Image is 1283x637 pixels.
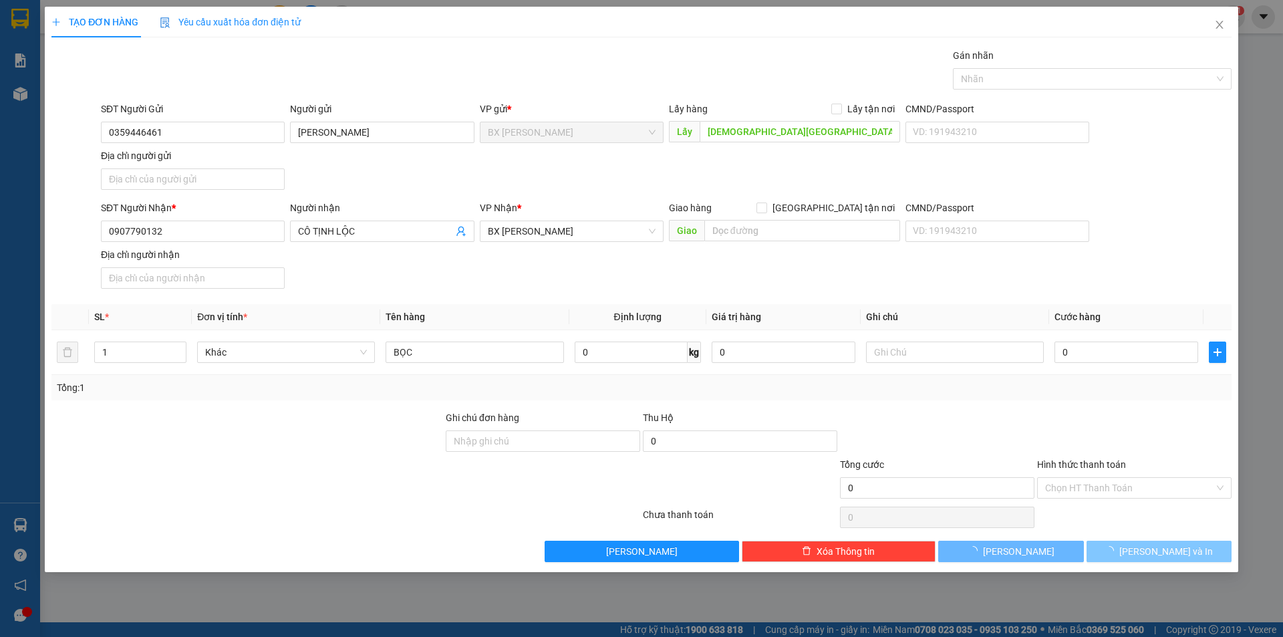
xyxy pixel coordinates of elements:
[160,17,301,27] span: Yêu cầu xuất hóa đơn điện tử
[1201,7,1238,44] button: Close
[669,104,708,114] span: Lấy hàng
[57,342,78,363] button: delete
[51,17,61,27] span: plus
[817,544,875,559] span: Xóa Thông tin
[840,459,884,470] span: Tổng cước
[700,121,900,142] input: Dọc đường
[456,226,466,237] span: user-add
[488,122,656,142] span: BX Cao Lãnh
[641,507,839,531] div: Chưa thanh toán
[480,102,664,116] div: VP gửi
[101,267,285,289] input: Địa chỉ của người nhận
[669,220,704,241] span: Giao
[866,342,1044,363] input: Ghi Chú
[446,430,640,452] input: Ghi chú đơn hàng
[57,380,495,395] div: Tổng: 1
[1054,311,1101,322] span: Cước hàng
[488,221,656,241] span: BX Cao Lãnh
[1105,546,1119,555] span: loading
[842,102,900,116] span: Lấy tận nơi
[101,168,285,190] input: Địa chỉ của người gửi
[160,17,170,28] img: icon
[1037,459,1126,470] label: Hình thức thanh toán
[938,541,1083,562] button: [PERSON_NAME]
[480,203,517,213] span: VP Nhận
[205,342,367,362] span: Khác
[94,311,105,322] span: SL
[712,342,855,363] input: 0
[606,544,678,559] span: [PERSON_NAME]
[669,121,700,142] span: Lấy
[968,546,983,555] span: loading
[905,102,1089,116] div: CMND/Passport
[1214,19,1225,30] span: close
[197,311,247,322] span: Đơn vị tính
[1119,544,1213,559] span: [PERSON_NAME] và In
[446,412,519,423] label: Ghi chú đơn hàng
[386,311,425,322] span: Tên hàng
[101,102,285,116] div: SĐT Người Gửi
[712,311,761,322] span: Giá trị hàng
[767,201,900,215] span: [GEOGRAPHIC_DATA] tận nơi
[861,304,1049,330] th: Ghi chú
[704,220,900,241] input: Dọc đường
[1209,342,1226,363] button: plus
[545,541,739,562] button: [PERSON_NAME]
[101,247,285,262] div: Địa chỉ người nhận
[953,50,994,61] label: Gán nhãn
[1087,541,1232,562] button: [PERSON_NAME] và In
[1209,347,1226,358] span: plus
[101,148,285,163] div: Địa chỉ người gửi
[614,311,662,322] span: Định lượng
[101,201,285,215] div: SĐT Người Nhận
[669,203,712,213] span: Giao hàng
[688,342,701,363] span: kg
[51,17,138,27] span: TẠO ĐƠN HÀNG
[802,546,811,557] span: delete
[905,201,1089,215] div: CMND/Passport
[742,541,936,562] button: deleteXóa Thông tin
[983,544,1054,559] span: [PERSON_NAME]
[290,102,474,116] div: Người gửi
[386,342,563,363] input: VD: Bàn, Ghế
[643,412,674,423] span: Thu Hộ
[290,201,474,215] div: Người nhận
